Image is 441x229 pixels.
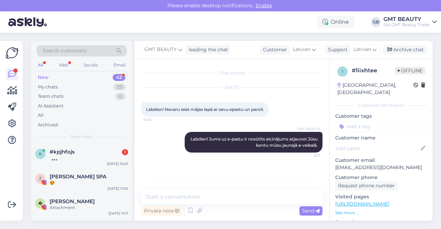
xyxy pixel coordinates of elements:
[114,84,125,91] div: 23
[295,126,320,132] span: GMT BEAUTY
[383,17,429,22] div: GMT BEAUTY
[71,134,93,140] span: New chats
[295,153,320,158] span: 16:11
[336,145,419,152] input: Add name
[335,134,427,142] p: Customer name
[383,22,429,28] div: SIA GMT Beauty Trade
[335,201,389,207] a: [URL][DOMAIN_NAME]
[38,74,49,81] div: New
[254,2,274,9] span: Enable
[50,180,128,186] div: 😍
[352,66,395,75] div: # 1iixhtee
[143,117,169,122] span: 15:36
[371,17,381,27] div: GB
[337,82,413,96] div: [GEOGRAPHIC_DATA], [GEOGRAPHIC_DATA]
[325,46,348,53] div: Support
[43,47,86,54] span: Search customers
[146,107,264,112] span: Labdien! Nevaru ieiet mājas lapā ar savu epastu un paroli.
[50,174,106,180] span: ZANE TAURINA SPA
[335,193,427,200] p: Visited pages
[50,149,75,155] span: #kpjhfojs
[39,151,42,156] span: k
[37,61,44,70] div: All
[39,176,42,181] span: Z
[335,157,427,164] p: Customer email
[107,186,128,191] div: [DATE] 11:05
[38,201,42,206] span: �
[112,61,127,70] div: Email
[38,84,58,91] div: My chats
[113,74,125,81] div: 42
[38,93,63,100] div: Team chats
[191,136,319,148] span: Labdien! Jums uz e-pastu ir nosūtīts aicinājums atjaunot Jūsu kontu mūsu jaunajā e-veikalā.
[260,46,287,53] div: Customer
[38,122,58,128] div: Archived
[144,46,177,53] span: GMT BEAUTY
[383,45,427,54] div: Archive chat
[335,121,427,132] input: Add a tag
[50,205,128,211] div: Attachment
[342,69,343,74] span: 1
[335,210,427,216] p: See more ...
[335,102,427,108] div: Customer information
[335,219,427,226] p: Operating system
[395,67,425,74] span: Offline
[335,181,398,190] div: Request phone number
[38,112,44,119] div: All
[335,113,427,120] p: Customer tags
[109,211,128,216] div: [DATE] 15:11
[335,164,427,171] p: [EMAIL_ADDRESS][DOMAIN_NAME]
[302,208,320,214] span: Send
[141,70,322,76] div: Chat started
[6,46,19,60] img: Askly Logo
[317,16,355,28] div: Online
[335,174,427,181] p: Customer phone
[141,84,322,91] div: [DATE]
[122,149,128,155] div: 1
[383,17,437,28] a: GMT BEAUTYSIA GMT Beauty Trade
[107,161,128,166] div: [DATE] 16:25
[50,198,95,205] span: 𝙆𝙖𝙩𝙚 𝘽𝙤𝙨𝙨
[82,61,99,70] div: Socials
[115,93,125,100] div: 0
[353,46,371,53] span: Latvian
[141,206,182,216] div: Private note
[293,46,310,53] span: Latvian
[58,61,70,70] div: Web
[186,46,228,53] div: leading the chat
[38,103,63,110] div: AI Assistant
